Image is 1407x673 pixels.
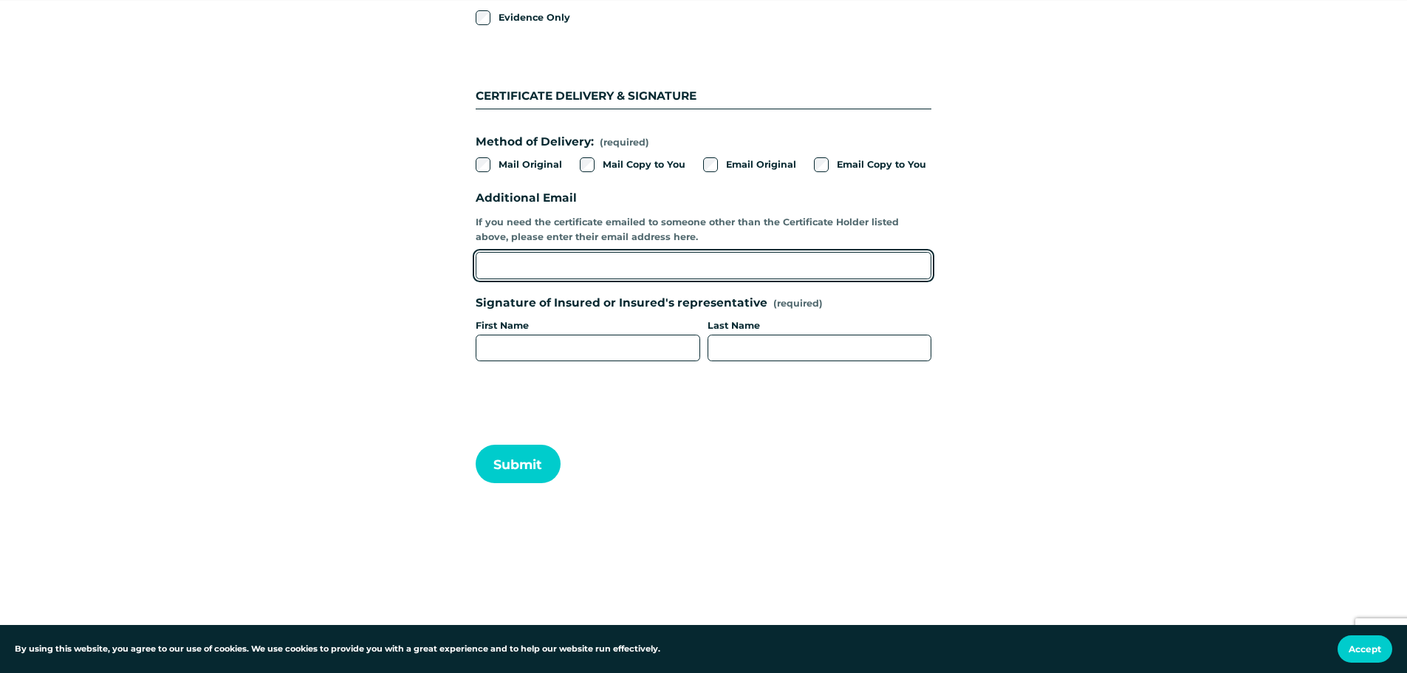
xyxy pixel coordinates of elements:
p: By using this website, you agree to our use of cookies. We use cookies to provide you with a grea... [15,643,660,656]
input: Email Original [703,157,718,172]
input: Email Copy to You [814,157,829,172]
span: Evidence Only [499,10,570,25]
div: First Name [476,318,700,335]
button: Accept [1338,635,1392,663]
input: Mail Copy to You [580,157,595,172]
div: CERTIFICATE DELIVERY & SIGNATURE [476,51,931,109]
span: Email Copy to You [837,157,926,172]
span: (required) [600,135,649,150]
span: Method of Delivery: [476,133,594,151]
span: Email Original [726,157,796,172]
span: Additional Email [476,189,577,208]
input: Evidence Only [476,10,490,25]
span: Signature of Insured or Insured's representative [476,294,767,312]
span: Accept [1349,643,1381,655]
p: If you need the certificate emailed to someone other than the Certificate Holder listed above, pl... [476,210,931,249]
span: Mail Original [499,157,562,172]
span: Mail Copy to You [603,157,685,172]
span: (required) [773,299,823,309]
span: Submit [493,457,542,472]
button: SubmitSubmit [476,445,561,484]
input: Mail Original [476,157,490,172]
div: Last Name [708,318,932,335]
